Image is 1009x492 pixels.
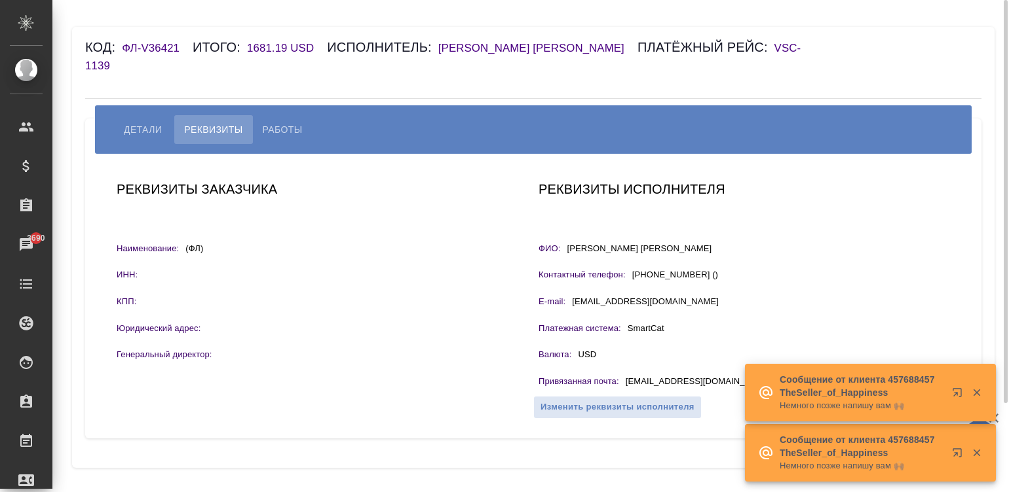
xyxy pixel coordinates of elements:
[85,40,122,54] h6: Код:
[780,433,943,459] p: Сообщение от клиента 457688457 TheSeller_of_Happiness
[247,42,327,54] h6: 1681.19 USD
[438,43,638,54] a: [PERSON_NAME] [PERSON_NAME]
[578,348,596,364] p: USD
[193,40,247,54] h6: Итого:
[539,242,560,255] p: ФИО:
[117,179,277,200] h6: Реквизиты заказчика
[85,43,801,71] a: VSC-1139
[567,242,712,258] p: [PERSON_NAME] [PERSON_NAME]
[963,447,990,459] button: Закрыть
[638,40,774,54] h6: Платёжный рейс:
[780,399,943,412] p: Немного позже напишу вам 🙌🏽
[539,348,571,361] p: Валюта:
[122,42,193,54] h6: ФЛ-V36421
[572,295,719,308] div: [EMAIL_ADDRESS][DOMAIN_NAME]
[963,387,990,398] button: Закрыть
[632,268,718,281] div: [PHONE_NUMBER] ()
[327,40,438,54] h6: Исполнитель:
[117,322,200,335] p: Юридический адрес:
[533,396,702,419] button: Изменить реквизиты исполнителя
[628,322,664,338] p: SmartCat
[184,122,242,137] span: Реквизиты
[539,268,626,281] p: Контактный телефон:
[539,322,621,335] p: Платежная система:
[117,268,138,281] p: ИНН:
[263,122,303,137] span: Работы
[3,228,49,261] a: 3690
[185,242,203,258] p: (ФЛ)
[780,373,943,399] p: Сообщение от клиента 457688457 TheSeller_of_Happiness
[19,232,52,245] span: 3690
[780,459,943,472] p: Немного позже напишу вам 🙌🏽
[539,295,565,308] p: E-mail:
[117,295,136,308] p: КПП:
[124,122,162,137] span: Детали
[626,375,772,391] p: [EMAIL_ADDRESS][DOMAIN_NAME]
[117,242,179,255] p: Наименование:
[438,42,638,54] h6: [PERSON_NAME] [PERSON_NAME]
[539,375,619,388] p: Привязанная почта :
[117,348,212,361] p: Генеральный директор:
[539,179,725,200] h6: Реквизиты исполнителя
[944,440,976,471] button: Открыть в новой вкладке
[944,379,976,411] button: Открыть в новой вкладке
[541,400,695,415] span: Изменить реквизиты исполнителя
